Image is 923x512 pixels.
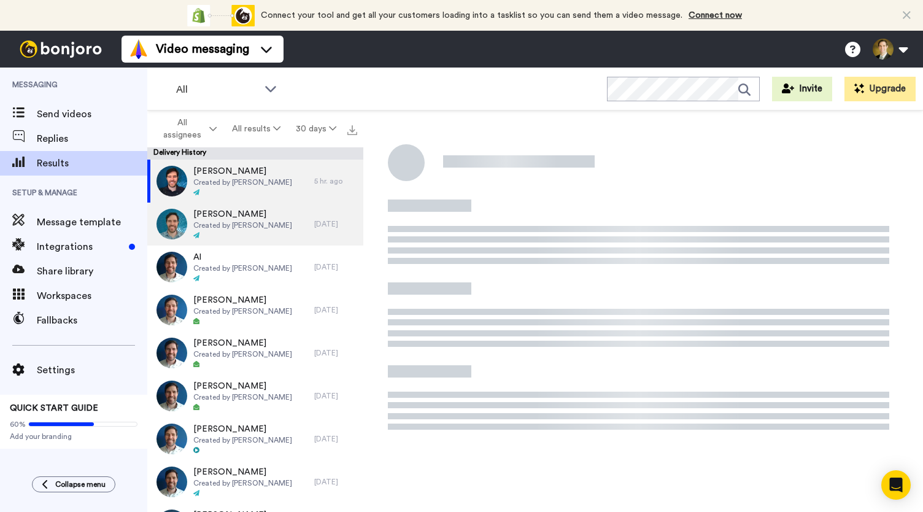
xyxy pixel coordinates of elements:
[193,165,292,177] span: [PERSON_NAME]
[689,11,742,20] a: Connect now
[10,419,26,429] span: 60%
[193,392,292,402] span: Created by [PERSON_NAME]
[193,294,292,306] span: [PERSON_NAME]
[147,460,363,503] a: [PERSON_NAME]Created by [PERSON_NAME][DATE]
[193,337,292,349] span: [PERSON_NAME]
[261,11,682,20] span: Connect your tool and get all your customers loading into a tasklist so you can send them a video...
[37,363,147,378] span: Settings
[129,39,149,59] img: vm-color.svg
[193,208,292,220] span: [PERSON_NAME]
[156,41,249,58] span: Video messaging
[147,374,363,417] a: [PERSON_NAME]Created by [PERSON_NAME][DATE]
[314,176,357,186] div: 5 hr. ago
[147,160,363,203] a: [PERSON_NAME]Created by [PERSON_NAME]5 hr. ago
[32,476,115,492] button: Collapse menu
[187,5,255,26] div: animation
[37,156,147,171] span: Results
[193,177,292,187] span: Created by [PERSON_NAME]
[147,203,363,246] a: [PERSON_NAME]Created by [PERSON_NAME][DATE]
[225,118,288,140] button: All results
[176,82,258,97] span: All
[844,77,916,101] button: Upgrade
[193,220,292,230] span: Created by [PERSON_NAME]
[193,251,292,263] span: Al
[314,262,357,272] div: [DATE]
[37,239,124,254] span: Integrations
[156,295,187,325] img: 3918e3d6-68ea-4743-8288-0e511fca5e44-thumb.jpg
[15,41,107,58] img: bj-logo-header-white.svg
[314,391,357,401] div: [DATE]
[314,477,357,487] div: [DATE]
[37,313,147,328] span: Fallbacks
[156,381,187,411] img: a62e92e1-0994-4051-8559-75aedf042715-thumb.jpg
[10,404,98,413] span: QUICK START GUIDE
[156,166,187,196] img: dddee600-a79e-4c9f-b8b9-245435941637-thumb.jpg
[156,338,187,368] img: deaf719d-c603-4119-8075-9febee196d30-thumb.jpg
[37,107,147,122] span: Send videos
[37,131,147,146] span: Replies
[193,478,292,488] span: Created by [PERSON_NAME]
[147,246,363,289] a: AlCreated by [PERSON_NAME][DATE]
[193,263,292,273] span: Created by [PERSON_NAME]
[347,125,357,135] img: export.svg
[314,219,357,229] div: [DATE]
[37,289,147,303] span: Workspaces
[147,417,363,460] a: [PERSON_NAME]Created by [PERSON_NAME][DATE]
[55,479,106,489] span: Collapse menu
[156,252,187,282] img: 1f90b723-e8cd-4ab8-9f58-38686658d3d2-thumb.jpg
[193,306,292,316] span: Created by [PERSON_NAME]
[156,467,187,497] img: 53cdf815-3f9a-49c2-a13c-dba14bcd0f98-thumb.jpg
[772,77,832,101] button: Invite
[37,264,147,279] span: Share library
[150,112,225,146] button: All assignees
[156,424,187,454] img: 822b496e-1ebc-4226-b73b-3b11f3298f4f-thumb.jpg
[147,289,363,332] a: [PERSON_NAME]Created by [PERSON_NAME][DATE]
[10,432,137,441] span: Add your branding
[193,349,292,359] span: Created by [PERSON_NAME]
[288,118,344,140] button: 30 days
[314,434,357,444] div: [DATE]
[314,305,357,315] div: [DATE]
[881,470,911,500] div: Open Intercom Messenger
[37,215,147,230] span: Message template
[156,209,187,239] img: db096dda-dfc5-4257-9b64-98f8db16d3f6-thumb.jpg
[157,117,207,141] span: All assignees
[193,423,292,435] span: [PERSON_NAME]
[147,332,363,374] a: [PERSON_NAME]Created by [PERSON_NAME][DATE]
[314,348,357,358] div: [DATE]
[193,435,292,445] span: Created by [PERSON_NAME]
[193,380,292,392] span: [PERSON_NAME]
[344,120,361,138] button: Export all results that match these filters now.
[147,147,363,160] div: Delivery History
[193,466,292,478] span: [PERSON_NAME]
